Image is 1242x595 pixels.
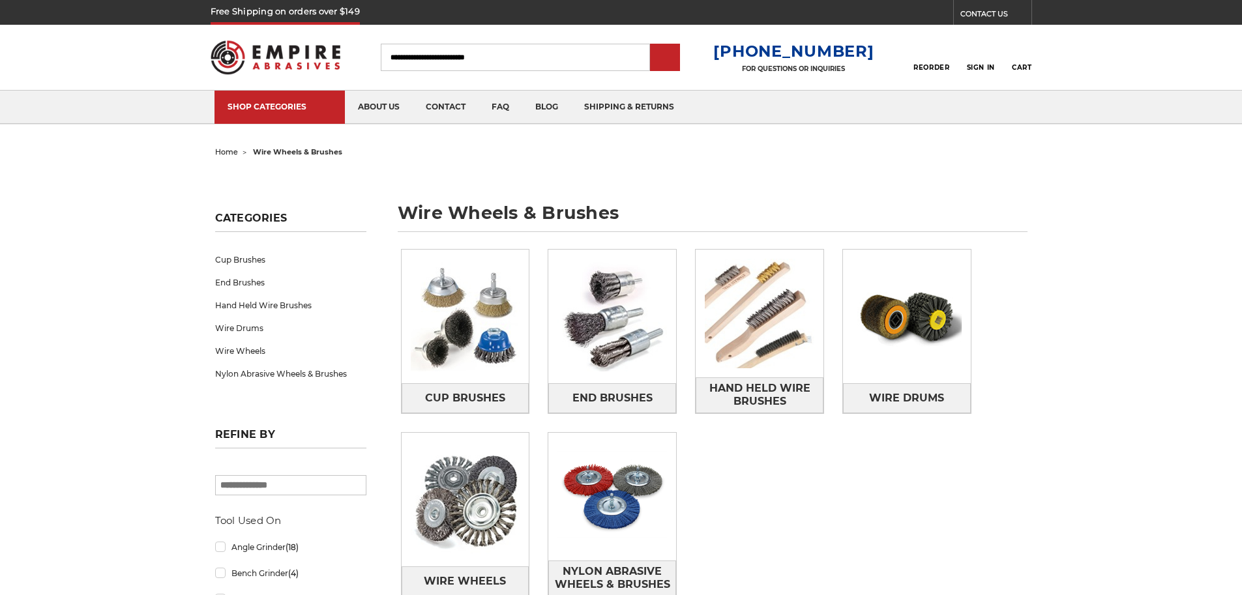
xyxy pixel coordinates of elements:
img: Cup Brushes [402,253,529,381]
a: CONTACT US [960,7,1031,25]
h5: Refine by [215,428,366,448]
img: Nylon Abrasive Wheels & Brushes [548,433,676,560]
a: Hand Held Wire Brushes [215,294,366,317]
img: Wire Wheels [402,436,529,564]
a: faq [479,91,522,124]
a: SHOP CATEGORIES [214,91,345,124]
a: Hand Held Wire Brushes [696,377,823,413]
span: Cart [1012,63,1031,72]
a: Cup Brushes [215,248,366,271]
a: home [215,147,238,156]
span: End Brushes [572,387,653,409]
h5: Categories [215,212,366,232]
span: Wire Drums [869,387,944,409]
img: Empire Abrasives [211,32,341,83]
a: Wire Drums [215,317,366,340]
span: (18) [286,542,299,552]
a: Wire Drums [843,383,971,413]
a: Reorder [913,43,949,71]
span: Sign In [967,63,995,72]
a: End Brushes [548,383,676,413]
a: Wire Wheels [215,340,366,362]
a: Nylon Abrasive Wheels & Brushes [215,362,366,385]
h5: Tool Used On [215,513,366,529]
span: Wire Wheels [424,570,506,592]
span: Cup Brushes [425,387,505,409]
a: Bench Grinder(4) [215,562,366,585]
span: (4) [288,568,299,578]
span: wire wheels & brushes [253,147,342,156]
img: Wire Drums [843,253,971,381]
p: FOR QUESTIONS OR INQUIRIES [713,65,874,73]
img: Hand Held Wire Brushes [696,250,823,377]
a: Cart [1012,43,1031,72]
a: shipping & returns [571,91,687,124]
span: Reorder [913,63,949,72]
input: Submit [652,45,678,71]
div: SHOP CATEGORIES [228,102,332,111]
a: Cup Brushes [402,383,529,413]
a: Angle Grinder(18) [215,536,366,559]
a: contact [413,91,479,124]
h1: wire wheels & brushes [398,204,1028,232]
a: blog [522,91,571,124]
a: about us [345,91,413,124]
img: End Brushes [548,253,676,381]
a: [PHONE_NUMBER] [713,42,874,61]
a: End Brushes [215,271,366,294]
